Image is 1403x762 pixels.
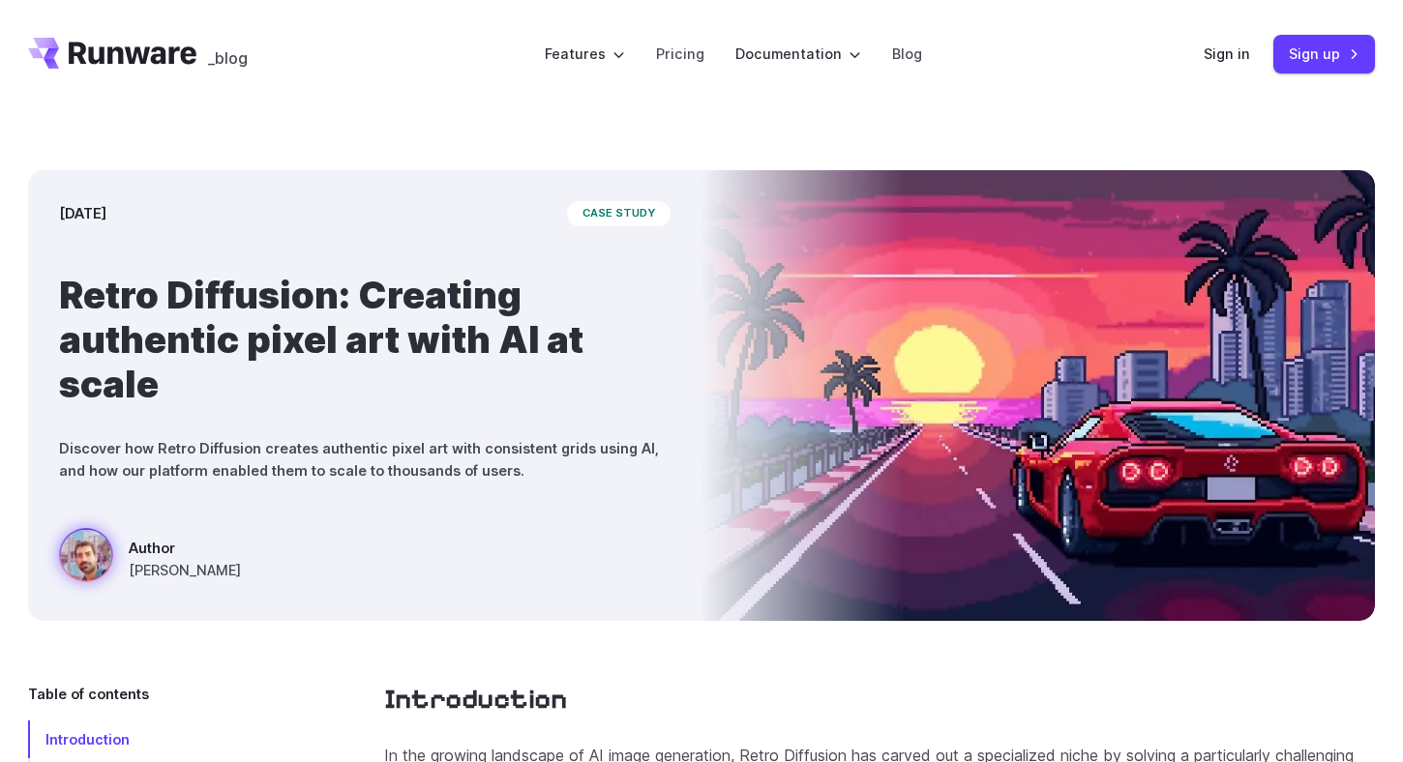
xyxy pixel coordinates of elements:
[567,201,671,226] span: case study
[892,43,922,65] a: Blog
[129,537,241,559] span: Author
[28,683,149,705] span: Table of contents
[1273,35,1375,73] a: Sign up
[59,202,106,224] time: [DATE]
[28,38,196,69] a: Go to /
[545,43,625,65] label: Features
[59,437,671,482] p: Discover how Retro Diffusion creates authentic pixel art with consistent grids using AI, and how ...
[701,170,1375,621] img: a red sports car on a futuristic highway with a sunset and city skyline in the background, styled...
[45,731,130,747] span: Introduction
[384,683,567,717] a: Introduction
[28,720,322,758] a: Introduction
[1204,43,1250,65] a: Sign in
[208,50,248,66] span: _blog
[208,38,248,69] a: _blog
[735,43,861,65] label: Documentation
[59,273,671,406] h1: Retro Diffusion: Creating authentic pixel art with AI at scale
[656,43,704,65] a: Pricing
[59,528,241,590] a: a red sports car on a futuristic highway with a sunset and city skyline in the background, styled...
[129,559,241,581] span: [PERSON_NAME]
